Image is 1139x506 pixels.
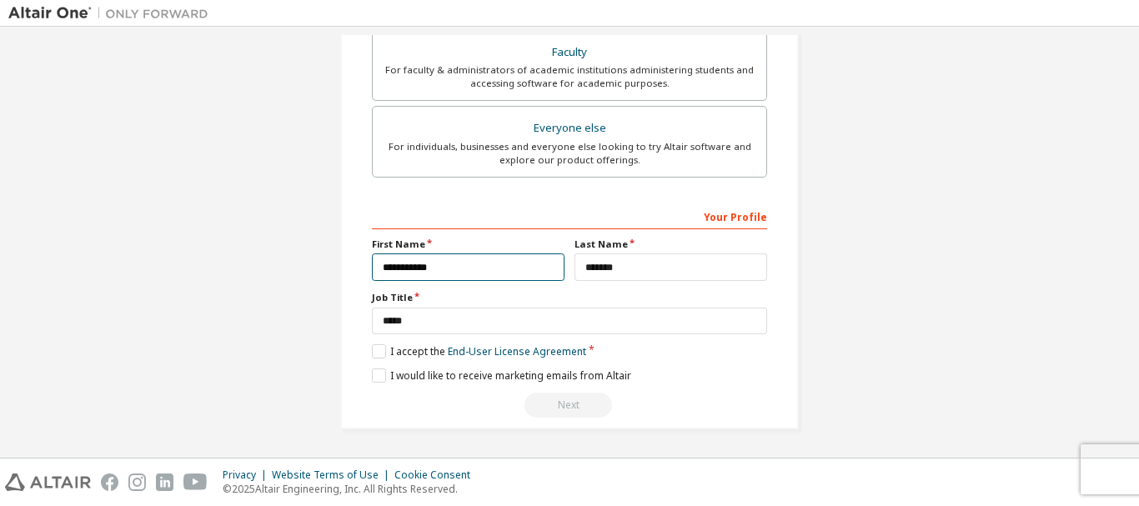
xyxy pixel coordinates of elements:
div: Privacy [223,468,272,482]
label: First Name [372,238,564,251]
img: facebook.svg [101,473,118,491]
div: Website Terms of Use [272,468,394,482]
div: Your Profile [372,203,767,229]
div: Everyone else [383,117,756,140]
a: End-User License Agreement [448,344,586,358]
label: I would like to receive marketing emails from Altair [372,368,631,383]
div: Faculty [383,41,756,64]
div: Cookie Consent [394,468,480,482]
div: For individuals, businesses and everyone else looking to try Altair software and explore our prod... [383,140,756,167]
img: youtube.svg [183,473,208,491]
label: Job Title [372,291,767,304]
img: altair_logo.svg [5,473,91,491]
div: For faculty & administrators of academic institutions administering students and accessing softwa... [383,63,756,90]
div: Select your account type to continue [372,393,767,418]
label: Last Name [575,238,767,251]
img: instagram.svg [128,473,146,491]
p: © 2025 Altair Engineering, Inc. All Rights Reserved. [223,482,480,496]
img: Altair One [8,5,217,22]
img: linkedin.svg [156,473,173,491]
label: I accept the [372,344,586,358]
